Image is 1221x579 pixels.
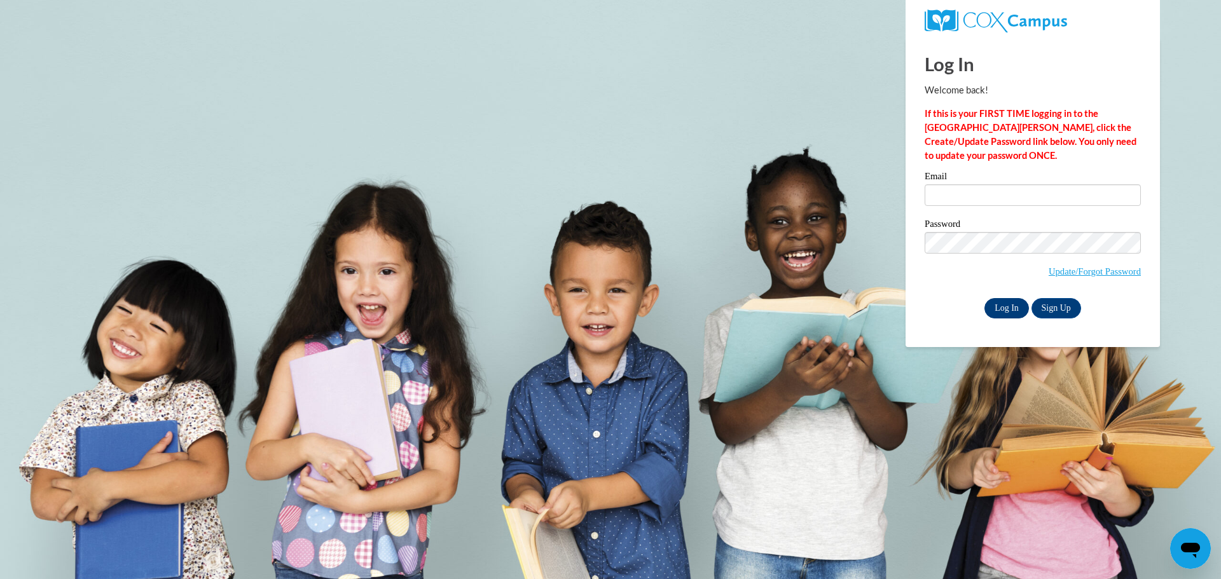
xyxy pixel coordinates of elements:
[925,219,1141,232] label: Password
[925,10,1141,32] a: COX Campus
[925,172,1141,184] label: Email
[925,108,1136,161] strong: If this is your FIRST TIME logging in to the [GEOGRAPHIC_DATA][PERSON_NAME], click the Create/Upd...
[984,298,1029,318] input: Log In
[925,83,1141,97] p: Welcome back!
[925,10,1067,32] img: COX Campus
[925,51,1141,77] h1: Log In
[1031,298,1081,318] a: Sign Up
[1170,528,1211,569] iframe: Button to launch messaging window
[1049,266,1141,276] a: Update/Forgot Password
